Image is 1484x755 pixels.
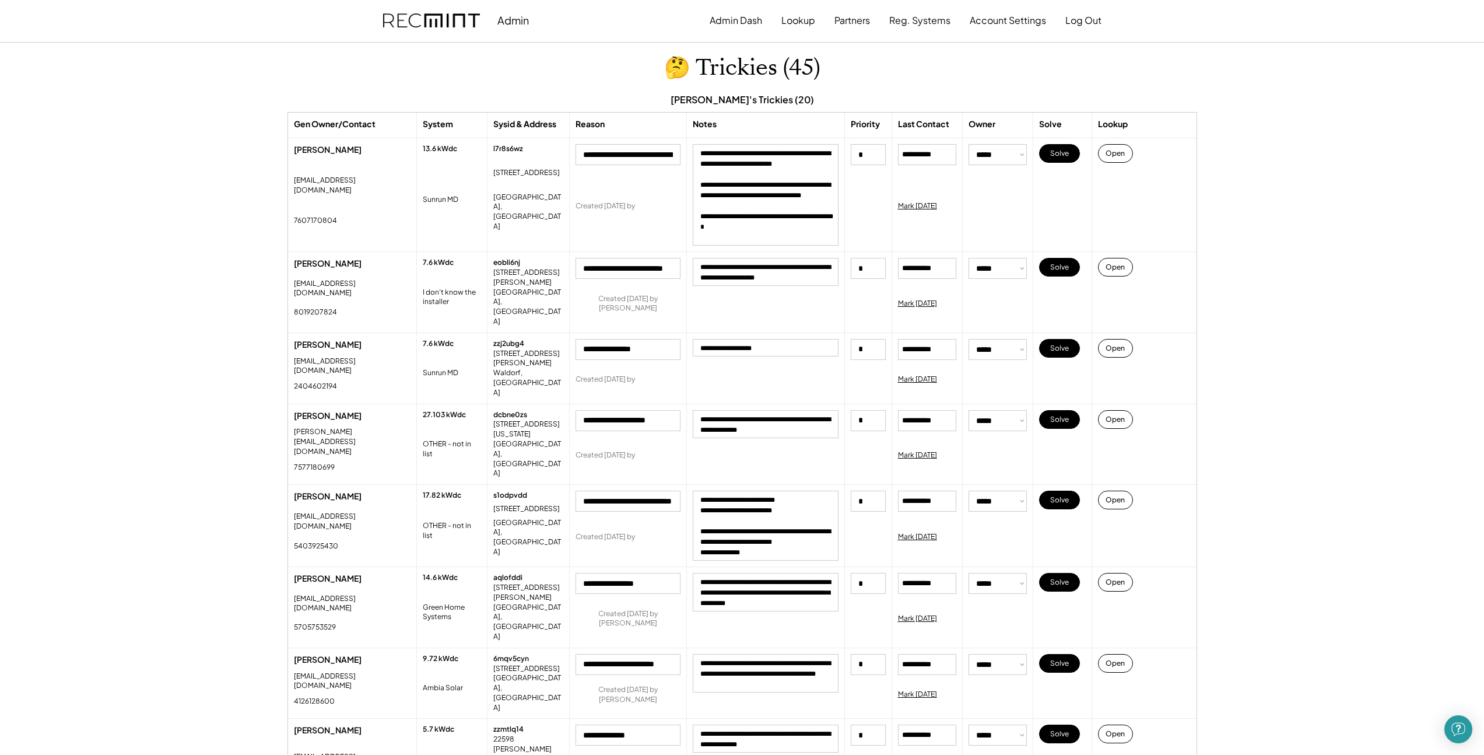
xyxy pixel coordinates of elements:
button: Open [1098,654,1133,673]
div: Mark [DATE] [898,201,937,211]
div: Mark [DATE] [898,299,937,309]
div: 7.6 kWdc [423,258,454,268]
div: Created [DATE] by [576,375,635,385]
img: recmint-logotype%403x.png [383,13,480,28]
div: [PERSON_NAME] [294,573,411,585]
div: s1odpvdd [493,491,527,501]
div: [STREET_ADDRESS][PERSON_NAME] [493,349,563,369]
div: 7577180699 [294,463,335,473]
div: [PERSON_NAME]'s Trickies (20) [671,93,814,106]
div: Notes [693,118,717,130]
button: Solve [1039,258,1080,277]
div: [GEOGRAPHIC_DATA], [GEOGRAPHIC_DATA] [493,673,563,712]
button: Open [1098,144,1133,163]
div: Sunrun MD [423,195,458,205]
button: Solve [1039,725,1080,743]
div: [EMAIL_ADDRESS][DOMAIN_NAME] [294,594,411,614]
div: zzmtlq14 [493,725,524,735]
div: Reason [576,118,605,130]
div: Created [DATE] by [576,201,635,211]
div: Sysid & Address [493,118,556,130]
div: 5705753529 [294,623,336,632]
div: [PERSON_NAME] [294,258,411,270]
div: [GEOGRAPHIC_DATA], [GEOGRAPHIC_DATA] [493,193,563,232]
div: I don't know the installer [423,288,481,307]
div: Admin [497,13,529,27]
div: [STREET_ADDRESS] [493,504,560,514]
div: 27.103 kWdc [423,410,466,420]
button: Solve [1039,491,1080,509]
div: Sunrun MD [423,368,458,378]
div: [GEOGRAPHIC_DATA], [GEOGRAPHIC_DATA] [493,603,563,642]
div: 9.72 kWdc [423,654,458,664]
button: Log Out [1065,9,1101,32]
div: [STREET_ADDRESS] [493,168,560,178]
div: 6mqv5cyn [493,654,529,664]
button: Open [1098,339,1133,358]
div: zzj2ubg4 [493,339,524,349]
div: Mark [DATE] [898,690,937,700]
div: 14.6 kWdc [423,573,458,583]
div: [EMAIL_ADDRESS][DOMAIN_NAME] [294,356,411,376]
div: Priority [851,118,880,130]
div: aqlofddi [493,573,522,583]
div: Open Intercom Messenger [1444,715,1472,743]
div: OTHER - not in list [423,439,481,459]
div: [PERSON_NAME][EMAIL_ADDRESS][DOMAIN_NAME] [294,427,411,456]
div: [PERSON_NAME] [294,491,411,502]
div: System [423,118,453,130]
h1: 🤔 Trickies (45) [664,54,820,82]
div: [STREET_ADDRESS] [493,420,560,429]
div: 13.6 kWdc [423,144,457,154]
div: Waldorf, [GEOGRAPHIC_DATA] [493,368,563,397]
button: Solve [1039,410,1080,429]
div: Created [DATE] by [PERSON_NAME] [576,294,680,314]
div: [EMAIL_ADDRESS][DOMAIN_NAME] [294,176,411,195]
div: 4126128600 [294,697,335,707]
button: Solve [1039,144,1080,163]
div: [US_STATE][GEOGRAPHIC_DATA], [GEOGRAPHIC_DATA] [493,429,563,478]
button: Reg. Systems [889,9,950,32]
button: Open [1098,491,1133,509]
button: Account Settings [970,9,1046,32]
div: Mark [DATE] [898,532,937,542]
div: Solve [1039,118,1062,130]
button: Open [1098,573,1133,592]
div: eobli6nj [493,258,520,268]
div: Created [DATE] by [576,450,635,460]
div: 5.7 kWdc [423,725,454,735]
div: OTHER - not in list [423,521,481,541]
button: Open [1098,410,1133,429]
div: [PERSON_NAME] [294,144,411,156]
div: [EMAIL_ADDRESS][DOMAIN_NAME] [294,672,411,691]
div: Mark [DATE] [898,614,937,624]
button: Solve [1039,654,1080,673]
div: Green Home Systems [423,603,481,623]
div: Last Contact [898,118,949,130]
div: [PERSON_NAME] [294,725,411,736]
div: Created [DATE] by [PERSON_NAME] [576,609,680,629]
div: [STREET_ADDRESS][PERSON_NAME] [493,268,563,288]
div: [STREET_ADDRESS][PERSON_NAME] [493,583,563,603]
button: Admin Dash [710,9,762,32]
div: 7.6 kWdc [423,339,454,349]
div: 7607170804 [294,216,337,226]
button: Solve [1039,573,1080,592]
div: [EMAIL_ADDRESS][DOMAIN_NAME] [294,512,411,532]
div: [EMAIL_ADDRESS][DOMAIN_NAME] [294,279,411,299]
button: Open [1098,258,1133,277]
button: Lookup [781,9,815,32]
div: Created [DATE] by [576,532,635,542]
div: 17.82 kWdc [423,491,461,501]
div: Gen Owner/Contact [294,118,376,130]
div: Owner [969,118,995,130]
button: Partners [834,9,870,32]
div: Lookup [1098,118,1128,130]
div: 2404602194 [294,382,337,392]
div: Created [DATE] by [PERSON_NAME] [576,685,680,705]
div: Ambia Solar [423,683,463,693]
div: [PERSON_NAME] [294,654,411,666]
button: Solve [1039,339,1080,358]
div: [PERSON_NAME] [294,410,411,422]
div: 5403925430 [294,541,338,551]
